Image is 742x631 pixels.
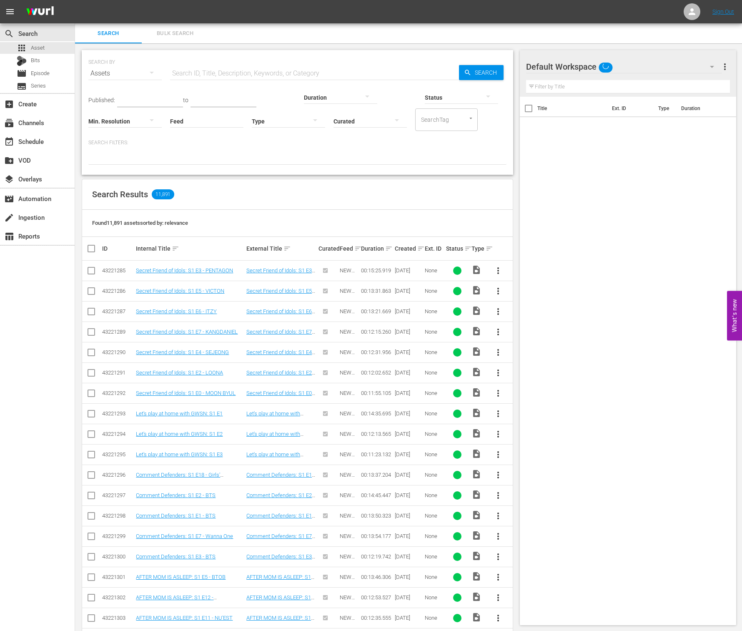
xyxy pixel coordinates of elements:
[425,267,444,274] div: None
[425,245,444,252] div: Ext. ID
[493,327,503,337] span: more_vert
[720,62,730,72] span: more_vert
[340,451,358,508] span: NEW [DOMAIN_NAME]_Samsung TV Plus_Sep_2020_F01
[361,370,392,376] div: 00:12:02.652
[31,82,46,90] span: Series
[425,288,444,294] div: None
[4,231,14,241] span: Reports
[471,449,481,459] span: Video
[102,574,133,580] div: 43221301
[361,615,392,621] div: 00:12:35.555
[467,114,475,122] button: Open
[102,329,133,335] div: 43221289
[246,244,316,254] div: External Title
[488,383,508,403] button: more_vert
[340,553,358,610] span: NEW [DOMAIN_NAME]_Samsung TV Plus_Sep_2020_F01
[136,615,233,621] a: AFTER MOM IS ASLEEP: S1 E11 - NU'EST
[395,533,422,539] div: [DATE]
[102,533,133,539] div: 43221299
[395,574,422,580] div: [DATE]
[471,571,481,581] span: Video
[4,194,14,204] span: Automation
[102,553,133,560] div: 43221300
[425,308,444,314] div: None
[318,245,337,252] div: Curated
[283,245,291,252] span: sort
[425,410,444,417] div: None
[246,288,315,300] a: Secret Friend of Idols: S1 E5 - VICTON
[537,97,607,120] th: Title
[246,267,315,280] a: Secret Friend of Idols: S1 E3 - PENTAGON
[488,302,508,322] button: more_vert
[136,492,216,498] a: Comment Defenders: S1 E2 - BTS
[425,451,444,458] div: None
[425,553,444,560] div: None
[340,431,358,487] span: NEW [DOMAIN_NAME]_Samsung TV Plus_Sep_2020_F01
[395,349,422,355] div: [DATE]
[425,370,444,376] div: None
[361,288,392,294] div: 00:13:31.863
[102,370,133,376] div: 43221291
[493,409,503,419] span: more_vert
[488,342,508,362] button: more_vert
[340,267,358,324] span: NEW [DOMAIN_NAME]_Samsung TV Plus_Sep_2020_F01
[102,615,133,621] div: 43221303
[493,572,503,582] span: more_vert
[246,553,315,566] a: Comment Defenders: S1 E3 - BTS
[340,349,358,405] span: NEW [DOMAIN_NAME]_Samsung TV Plus_Sep_2020_F01
[653,97,676,120] th: Type
[361,451,392,458] div: 00:11:23.132
[395,329,422,335] div: [DATE]
[488,465,508,485] button: more_vert
[361,244,392,254] div: Duration
[488,322,508,342] button: more_vert
[246,329,315,341] a: Secret Friend of Idols: S1 E7 - KANGDANIEL
[31,44,45,52] span: Asset
[395,308,422,314] div: [DATE]
[493,511,503,521] span: more_vert
[425,533,444,539] div: None
[136,308,217,314] a: Secret Friend of Idols: S1 E6 - ITZY
[361,349,392,355] div: 00:12:31.956
[395,615,422,621] div: [DATE]
[395,370,422,376] div: [DATE]
[493,307,503,317] span: more_vert
[395,594,422,601] div: [DATE]
[340,329,358,385] span: NEW [DOMAIN_NAME]_Samsung TV Plus_Sep_2020_F01
[488,404,508,424] button: more_vert
[340,288,358,344] span: NEW [DOMAIN_NAME]_Samsung TV Plus_Sep_2020_F01
[727,291,742,340] button: Open Feedback Widget
[471,347,481,357] span: Video
[488,506,508,526] button: more_vert
[395,288,422,294] div: [DATE]
[92,189,148,199] span: Search Results
[102,288,133,294] div: 43221286
[147,29,203,38] span: Bulk Search
[488,445,508,465] button: more_vert
[340,244,358,254] div: Feed
[493,593,503,603] span: more_vert
[246,594,314,607] a: AFTER MOM IS ASLEEP: S1 E12 - MOMOLAND
[31,69,50,78] span: Episode
[92,220,188,226] span: Found 11,891 assets sorted by: relevance
[493,368,503,378] span: more_vert
[488,526,508,546] button: more_vert
[136,329,238,335] a: Secret Friend of Idols: S1 E7 - KANGDANIEL
[488,363,508,383] button: more_vert
[102,451,133,458] div: 43221295
[471,285,481,295] span: Video
[361,308,392,314] div: 00:13:21.669
[246,513,315,525] a: Comment Defenders: S1 E1 - BTS
[493,531,503,541] span: more_vert
[493,266,503,276] span: more_vert
[246,370,315,382] a: Secret Friend of Idols: S1 E2 - LOONA
[246,308,315,321] a: Secret Friend of Idols: S1 E6 - ITZY
[4,156,14,166] span: VOD
[246,410,303,423] a: Let's play at home with GWSN: S1 E1
[136,472,223,484] a: Comment Defenders: S1 E18 - Girls' Generation
[425,615,444,621] div: None
[340,513,358,569] span: NEW [DOMAIN_NAME]_Samsung TV Plus_Sep_2020_F01
[17,43,27,53] span: Asset
[471,612,481,622] span: Video
[88,62,162,85] div: Assets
